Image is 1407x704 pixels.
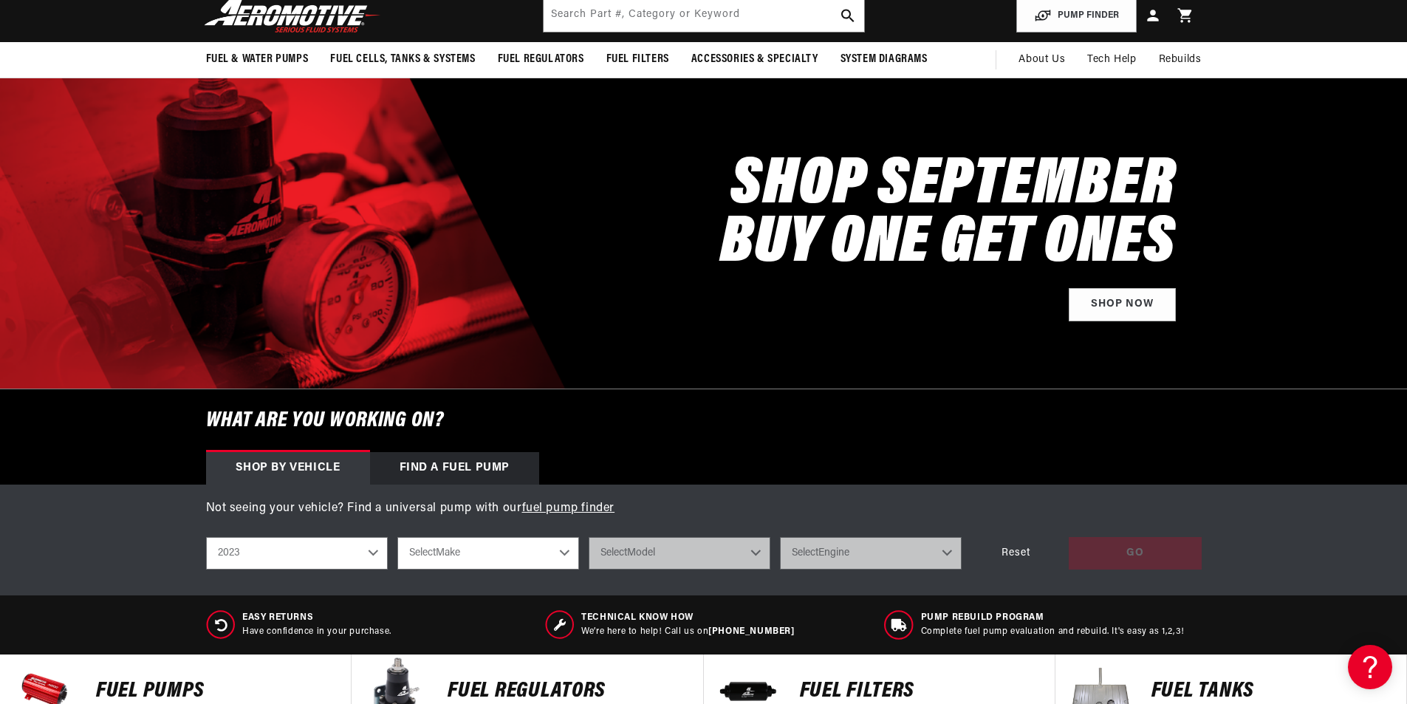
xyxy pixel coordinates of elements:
[206,499,1202,519] p: Not seeing your vehicle? Find a universal pump with our
[1007,42,1076,78] a: About Us
[691,52,818,67] span: Accessories & Specialty
[1019,54,1065,65] span: About Us
[720,157,1176,274] h2: SHOP SEPTEMBER BUY ONE GET ONES
[370,452,540,485] div: Find a Fuel Pump
[1087,52,1136,68] span: Tech Help
[841,52,928,67] span: System Diagrams
[319,42,486,77] summary: Fuel Cells, Tanks & Systems
[589,537,770,570] select: Model
[169,389,1239,452] h6: What are you working on?
[1159,52,1202,68] span: Rebuilds
[1148,42,1213,78] summary: Rebuilds
[96,680,336,703] p: Fuel Pumps
[708,627,794,636] a: [PHONE_NUMBER]
[606,52,669,67] span: Fuel Filters
[1076,42,1147,78] summary: Tech Help
[1069,288,1176,321] a: Shop Now
[330,52,475,67] span: Fuel Cells, Tanks & Systems
[921,626,1185,638] p: Complete fuel pump evaluation and rebuild. It's easy as 1,2,3!
[595,42,680,77] summary: Fuel Filters
[1151,680,1391,703] p: Fuel Tanks
[242,612,391,624] span: Easy Returns
[971,537,1061,570] div: Reset
[206,452,370,485] div: Shop by vehicle
[195,42,320,77] summary: Fuel & Water Pumps
[498,52,584,67] span: Fuel Regulators
[206,537,388,570] select: Year
[921,612,1185,624] span: Pump Rebuild program
[448,680,688,703] p: FUEL REGULATORS
[680,42,829,77] summary: Accessories & Specialty
[581,626,794,638] p: We’re here to help! Call us on
[397,537,579,570] select: Make
[829,42,939,77] summary: System Diagrams
[242,626,391,638] p: Have confidence in your purchase.
[206,52,309,67] span: Fuel & Water Pumps
[522,502,615,514] a: fuel pump finder
[800,680,1040,703] p: FUEL FILTERS
[581,612,794,624] span: Technical Know How
[780,537,962,570] select: Engine
[487,42,595,77] summary: Fuel Regulators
